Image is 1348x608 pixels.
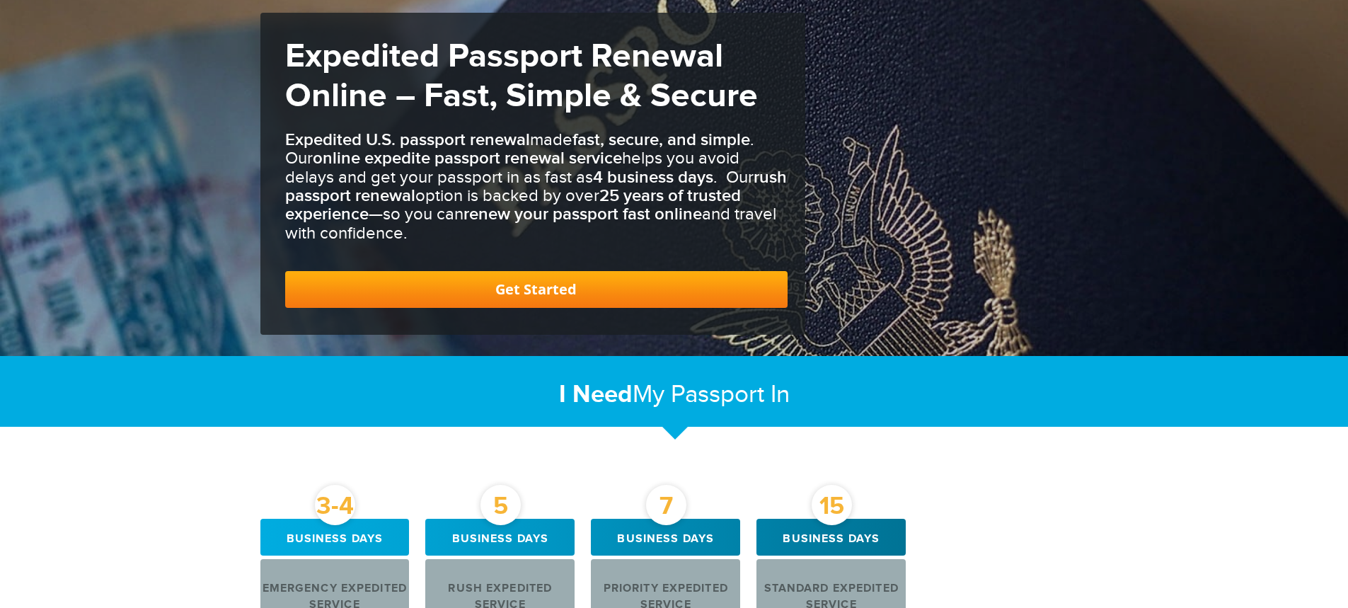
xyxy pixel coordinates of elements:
[285,271,788,308] a: Get Started
[260,379,1088,410] h2: My
[646,485,686,525] div: 7
[756,519,906,556] div: Business days
[572,130,750,150] b: fast, secure, and simple
[425,519,575,556] div: Business days
[591,519,740,556] div: Business days
[285,130,530,150] b: Expedited U.S. passport renewal
[593,167,713,188] b: 4 business days
[315,485,355,525] div: 3-4
[463,204,702,224] b: renew your passport fast online
[285,131,788,243] h3: made . Our helps you avoid delays and get your passport in as fast as . Our option is backed by o...
[559,379,633,410] strong: I Need
[671,380,790,409] span: Passport In
[260,519,410,556] div: Business days
[313,148,622,168] b: online expedite passport renewal service
[812,485,852,525] div: 15
[285,185,741,224] b: 25 years of trusted experience
[285,167,787,206] b: rush passport renewal
[285,36,758,117] strong: Expedited Passport Renewal Online – Fast, Simple & Secure
[480,485,521,525] div: 5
